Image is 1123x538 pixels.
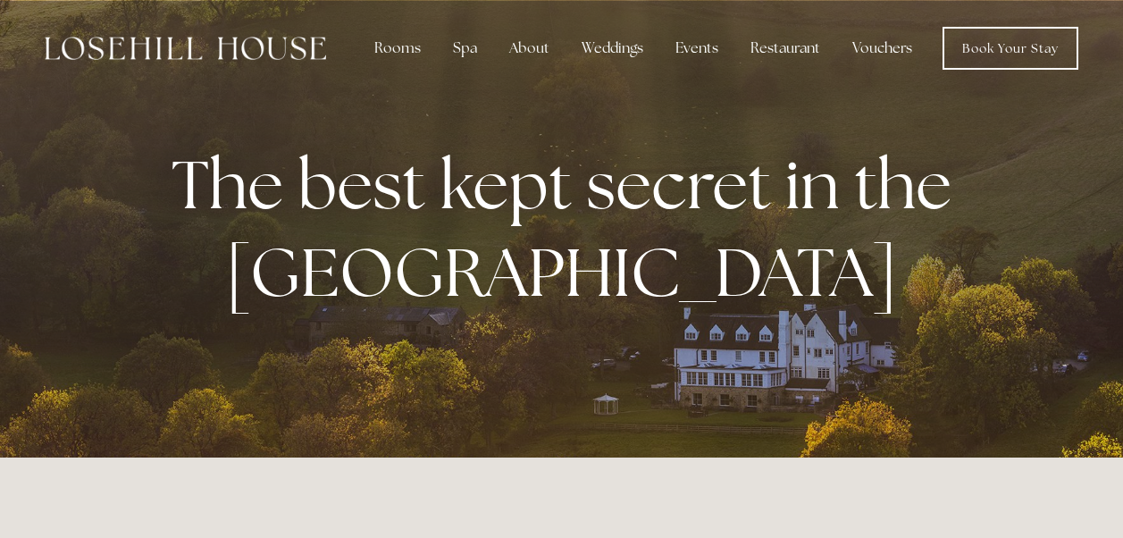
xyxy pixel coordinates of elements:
a: Vouchers [838,30,926,66]
div: Spa [439,30,491,66]
div: Events [661,30,733,66]
div: About [495,30,564,66]
img: Losehill House [45,37,326,60]
a: Book Your Stay [943,27,1078,70]
strong: The best kept secret in the [GEOGRAPHIC_DATA] [172,140,966,315]
div: Weddings [567,30,658,66]
div: Rooms [360,30,435,66]
div: Restaurant [736,30,834,66]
